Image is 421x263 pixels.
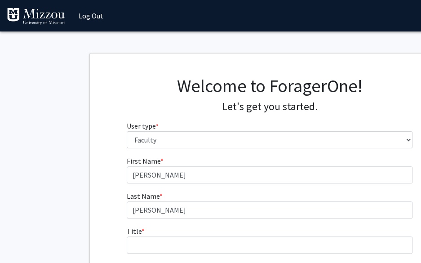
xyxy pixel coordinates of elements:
h1: Welcome to ForagerOne! [127,75,413,97]
iframe: Chat [7,223,38,256]
span: Last Name [127,192,160,201]
span: First Name [127,156,160,165]
h4: Let's get you started. [127,100,413,113]
img: University of Missouri Logo [7,8,65,26]
label: User type [127,120,159,131]
span: Title [127,227,142,236]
